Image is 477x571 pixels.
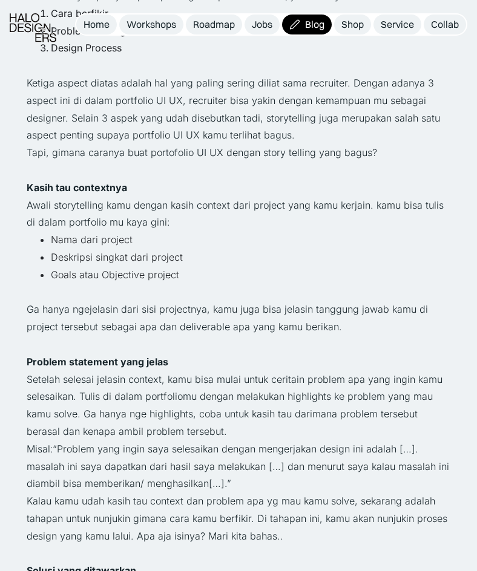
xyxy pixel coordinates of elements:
div: Home [84,18,110,31]
p: Tapi, gimana caranya buat portofolio UI UX dengan story telling yang bagus? [27,144,450,162]
div: Roadmap [193,18,235,31]
p: Setelah selesai jelasin context, kamu bisa mulai untuk ceritain problem apa yang ingin kamu seles... [27,371,450,440]
div: Blog [305,18,324,31]
a: Shop [334,15,371,34]
strong: Problem statement yang jelas [27,356,168,368]
li: Cara berfikir [51,5,450,22]
p: Misal:“Problem yang ingin saya selesaikan dengan mengerjakan design ini adalah […]. masalah ini s... [27,440,450,492]
p: Kalau kamu udah kasih tau context dan problem apa yg mau kamu solve, sekarang adalah tahapan untu... [27,492,450,544]
p: ‍ [27,162,450,179]
li: Goals atau Objective project [51,266,450,284]
a: Jobs [245,15,280,34]
p: ‍ [27,545,450,563]
a: Roadmap [186,15,242,34]
p: ‍ [27,57,450,74]
p: Ketiga aspect diatas adalah hal yang paling sering diliat sama recruiter. Dengan adanya 3 aspect ... [27,74,450,144]
li: Deskripsi singkat dari project [51,249,450,266]
p: ‍ [27,284,450,301]
div: Shop [341,18,364,31]
p: Ga hanya ngejelasin dari sisi projectnya, kamu juga bisa jelasin tanggung jawab kamu di project t... [27,301,450,336]
a: Blog [282,15,332,34]
a: Service [373,15,421,34]
p: Awali storytelling kamu dengan kasih context dari project yang kamu kerjain. kamu bisa tulis di d... [27,197,450,232]
div: Jobs [252,18,272,31]
div: Collab [431,18,459,31]
a: Collab [424,15,466,34]
div: Workshops [127,18,176,31]
a: Workshops [119,15,183,34]
strong: Kasih tau contextnya [27,181,127,194]
div: Service [381,18,414,31]
a: Home [76,15,117,34]
li: Nama dari project [51,231,450,249]
li: Design Process [51,39,450,57]
p: ‍ [27,336,450,353]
